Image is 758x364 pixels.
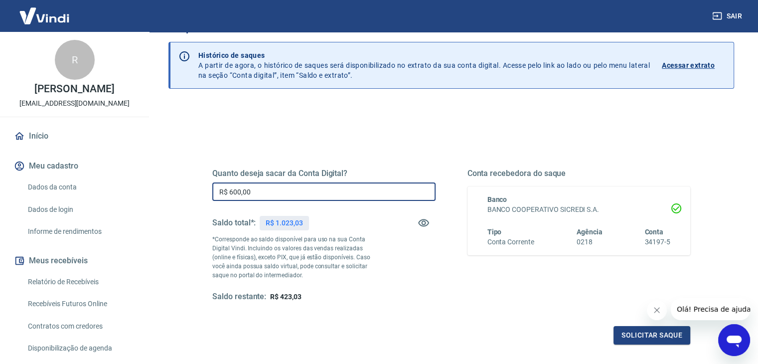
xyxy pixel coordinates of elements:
[577,228,603,236] span: Agência
[212,169,436,179] h5: Quanto deseja sacar da Conta Digital?
[24,199,137,220] a: Dados de login
[710,7,746,25] button: Sair
[12,125,137,147] a: Início
[24,177,137,197] a: Dados da conta
[212,292,266,302] h5: Saldo restante:
[266,218,303,228] p: R$ 1.023,03
[613,326,690,345] button: Solicitar saque
[6,7,84,15] span: Olá! Precisa de ajuda?
[647,300,667,320] iframe: Fechar mensagem
[467,169,691,179] h5: Conta recebedora do saque
[644,237,670,247] h6: 34197-5
[24,294,137,314] a: Recebíveis Futuros Online
[24,272,137,292] a: Relatório de Recebíveis
[671,298,750,320] iframe: Mensagem da empresa
[198,50,650,60] p: Histórico de saques
[12,250,137,272] button: Meus recebíveis
[198,50,650,80] p: A partir de agora, o histórico de saques será disponibilizado no extrato da sua conta digital. Ac...
[487,195,507,203] span: Banco
[34,84,114,94] p: [PERSON_NAME]
[24,316,137,337] a: Contratos com credores
[577,237,603,247] h6: 0218
[55,40,95,80] div: R
[12,0,77,31] img: Vindi
[19,98,130,109] p: [EMAIL_ADDRESS][DOMAIN_NAME]
[718,324,750,356] iframe: Botão para abrir a janela de mensagens
[270,293,302,301] span: R$ 423,03
[12,155,137,177] button: Meu cadastro
[644,228,663,236] span: Conta
[24,338,137,359] a: Disponibilização de agenda
[487,204,671,215] h6: BANCO COOPERATIVO SICREDI S.A.
[662,60,715,70] p: Acessar extrato
[487,228,502,236] span: Tipo
[662,50,726,80] a: Acessar extrato
[212,218,256,228] h5: Saldo total*:
[24,221,137,242] a: Informe de rendimentos
[212,235,380,280] p: *Corresponde ao saldo disponível para uso na sua Conta Digital Vindi. Incluindo os valores das ve...
[487,237,534,247] h6: Conta Corrente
